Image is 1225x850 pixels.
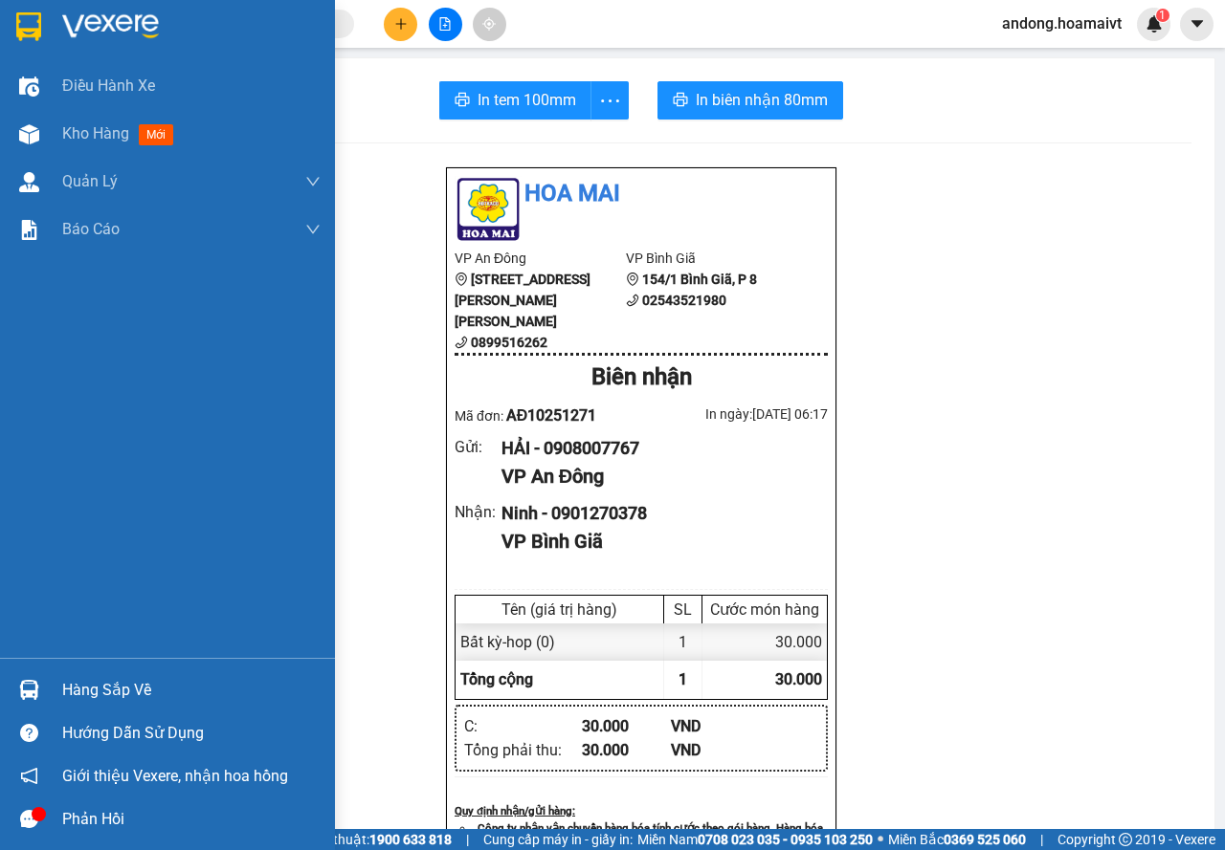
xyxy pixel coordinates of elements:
[455,176,522,243] img: logo.jpg
[775,670,822,688] span: 30.000
[161,100,300,127] div: 30.000
[482,17,496,31] span: aim
[455,435,501,459] div: Gửi :
[20,810,38,828] span: message
[19,220,39,240] img: solution-icon
[590,81,629,120] button: more
[460,670,533,688] span: Tổng cộng
[464,714,582,738] div: C :
[19,76,39,97] img: warehouse-icon
[62,217,120,241] span: Báo cáo
[455,360,828,396] div: Biên nhận
[501,435,813,462] div: HẢI - 0908007767
[62,719,321,748] div: Hướng dẫn sử dụng
[455,272,468,286] span: environment
[698,832,873,847] strong: 0708 023 035 - 0935 103 250
[1159,9,1166,22] span: 1
[707,600,822,619] div: Cước món hàng
[501,500,813,527] div: Ninh - 0901270378
[471,335,547,350] b: 0899516262
[19,680,39,700] img: warehouse-icon
[20,724,38,742] span: question-circle
[501,527,813,556] div: VP Bình Giã
[944,832,1026,847] strong: 0369 525 060
[384,8,417,41] button: plus
[460,600,658,619] div: Tên (giá trị hàng)
[1040,829,1043,850] span: |
[473,8,506,41] button: aim
[161,105,176,125] span: C :
[16,18,46,38] span: Gửi:
[642,272,757,287] b: 154/1 Bình Giã, P 8
[664,623,702,661] div: 1
[673,92,688,110] span: printer
[305,222,321,237] span: down
[626,294,639,307] span: phone
[466,829,469,850] span: |
[16,62,150,89] div: 0908007767
[501,462,813,491] div: VP An Đông
[19,124,39,144] img: warehouse-icon
[591,89,628,113] span: more
[626,248,797,269] li: VP Bình Giã
[62,169,118,193] span: Quản Lý
[455,92,470,110] span: printer
[62,764,288,788] span: Giới thiệu Vexere, nhận hoa hồng
[455,802,828,819] div: Quy định nhận/gửi hàng :
[16,39,150,62] div: HẢI
[16,12,41,41] img: logo-vxr
[1146,15,1163,33] img: icon-new-feature
[1180,8,1214,41] button: caret-down
[641,403,828,425] div: In ngày: [DATE] 06:17
[987,11,1137,35] span: andong.hoamaivt
[582,714,671,738] div: 30.000
[455,176,828,212] li: Hoa Mai
[702,623,827,661] div: 30.000
[464,738,582,762] div: Tổng phải thu :
[62,74,155,98] span: Điều hành xe
[637,829,873,850] span: Miền Nam
[506,406,597,425] span: AĐ10251271
[139,124,173,145] span: mới
[438,17,452,31] span: file-add
[16,16,150,39] div: An Đông
[455,272,590,329] b: [STREET_ADDRESS][PERSON_NAME][PERSON_NAME]
[164,62,298,89] div: 0901270378
[276,829,452,850] span: Hỗ trợ kỹ thuật:
[62,676,321,705] div: Hàng sắp về
[164,16,298,39] div: Bình Giã
[455,500,501,524] div: Nhận :
[657,81,843,120] button: printerIn biên nhận 80mm
[16,139,298,163] div: Tên hàng: hop ( : 1 )
[1119,833,1132,846] span: copyright
[164,39,298,62] div: Ninh
[478,88,576,112] span: In tem 100mm
[582,738,671,762] div: 30.000
[455,336,468,349] span: phone
[483,829,633,850] span: Cung cấp máy in - giấy in:
[164,18,210,38] span: Nhận:
[163,137,189,163] span: SL
[679,670,687,688] span: 1
[888,829,1026,850] span: Miền Bắc
[696,88,828,112] span: In biên nhận 80mm
[460,633,555,651] span: Bất kỳ - hop (0)
[671,714,760,738] div: VND
[669,600,697,619] div: SL
[62,805,321,834] div: Phản hồi
[369,832,452,847] strong: 1900 633 818
[878,836,883,843] span: ⚪️
[1156,9,1169,22] sup: 1
[20,767,38,785] span: notification
[1189,15,1206,33] span: caret-down
[19,172,39,192] img: warehouse-icon
[642,293,726,308] b: 02543521980
[439,81,591,120] button: printerIn tem 100mm
[62,124,129,142] span: Kho hàng
[429,8,462,41] button: file-add
[626,272,639,286] span: environment
[394,17,408,31] span: plus
[671,738,760,762] div: VND
[455,248,626,269] li: VP An Đông
[305,174,321,189] span: down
